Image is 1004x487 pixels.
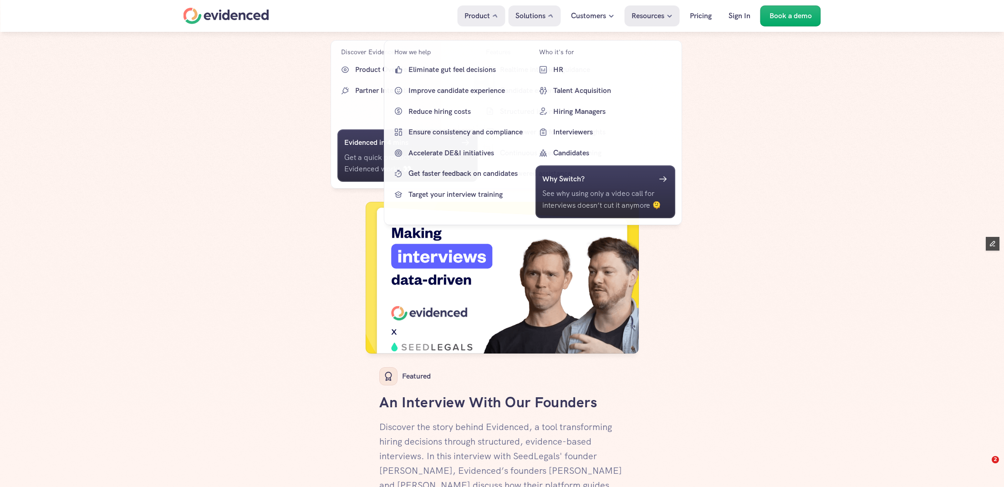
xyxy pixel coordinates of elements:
span: 2 [992,456,999,463]
p: Who it's for [539,47,574,57]
a: Talent Acquisition [535,82,676,99]
p: Resources [632,10,664,22]
p: HR [553,64,673,76]
p: Eliminate gut feel decisions [408,64,529,76]
a: Eliminate gut feel decisions [391,62,531,78]
p: Customers [571,10,606,22]
p: How we help [394,47,431,57]
p: Accelerate DE&I initiatives [408,147,529,159]
p: Hiring Managers [553,105,673,117]
a: Reduce hiring costs [391,103,531,119]
iframe: Intercom live chat [973,456,995,478]
a: Get faster feedback on candidates [391,165,531,182]
a: Accelerate DE&I initiatives [391,145,531,161]
a: Why Switch?See why using only a video call for interviews doesn’t cut it anymore 🫠 [535,165,676,218]
a: Evidenced in 4 minsGet a quick product tour of how Evidenced works 👀 [337,129,478,182]
a: Ensure consistency and compliance [391,124,531,140]
p: Product Overview [355,64,475,76]
a: Book a demo [760,5,821,26]
button: Edit Framer Content [986,237,999,251]
p: Get faster feedback on candidates [408,168,529,179]
p: Partner Integrations [355,85,475,97]
p: Improve candidate experience [408,85,529,97]
p: See why using only a video call for interviews doesn’t cut it anymore 🫠 [542,188,669,211]
p: Sign In [729,10,750,22]
a: Partner Integrations [337,82,478,99]
img: Andy & Phil [366,202,639,354]
p: Product [464,10,490,22]
a: Candidates [535,145,676,161]
h3: An Interview With Our Founders [379,392,625,413]
a: Pricing [683,5,719,26]
p: Pricing [690,10,712,22]
p: Reduce hiring costs [408,105,529,117]
a: Home [183,8,269,24]
p: Target your interview training [408,189,529,200]
a: Product Overview [337,62,478,78]
p: Solutions [515,10,545,22]
h6: Why Switch? [542,173,585,185]
h1: Blog [320,64,684,102]
p: Candidates [553,147,673,159]
a: HR [535,62,676,78]
p: Book a demo [770,10,812,22]
h6: Evidenced in 4 mins [344,137,408,149]
p: Ensure consistency and compliance [408,126,529,138]
a: Interviewers [535,124,676,140]
p: Discover Evidenced [341,47,398,57]
p: Interviewers [553,126,673,138]
p: Talent Acquisition [553,85,673,97]
a: Sign In [722,5,757,26]
p: Get a quick product tour of how Evidenced works 👀 [344,152,471,175]
h6: Featured [402,370,431,382]
a: Target your interview training [391,186,531,203]
a: Improve candidate experience [391,82,531,99]
a: Hiring Managers [535,103,676,119]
